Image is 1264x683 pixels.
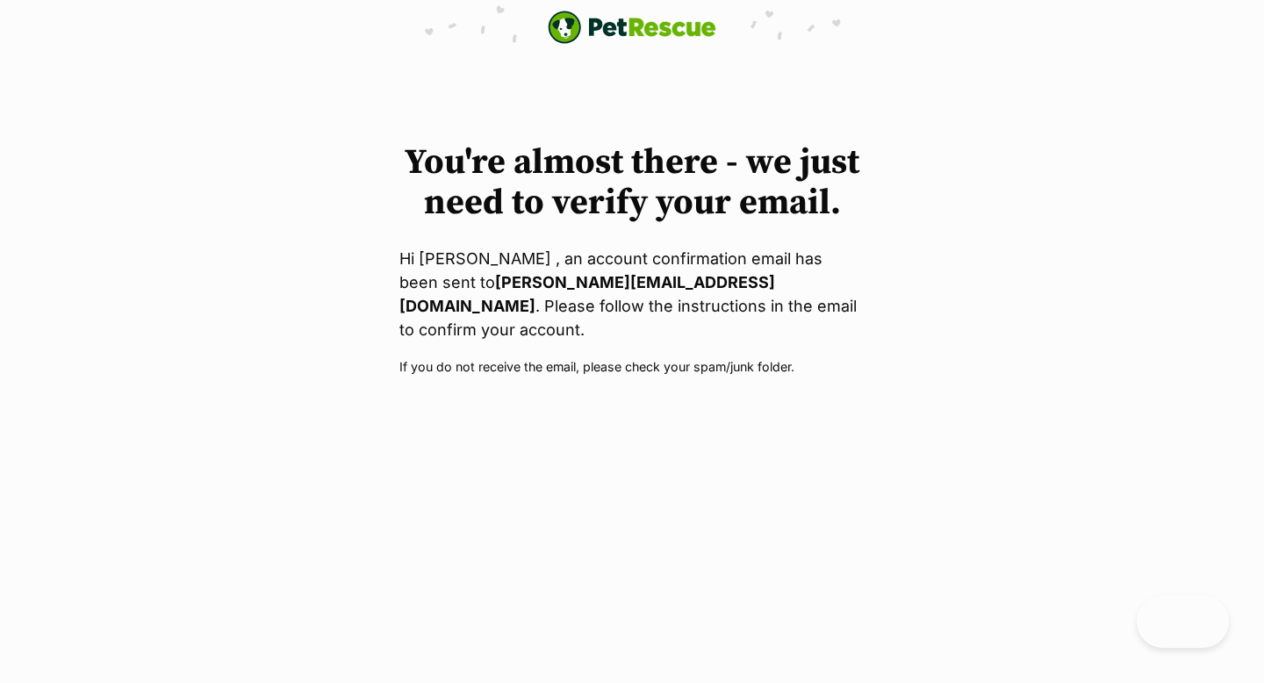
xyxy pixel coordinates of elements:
[399,142,865,223] h1: You're almost there - we just need to verify your email.
[399,273,775,315] strong: [PERSON_NAME][EMAIL_ADDRESS][DOMAIN_NAME]
[399,357,865,376] p: If you do not receive the email, please check your spam/junk folder.
[548,11,716,44] img: logo-e224e6f780fb5917bec1dbf3a21bbac754714ae5b6737aabdf751b685950b380.svg
[399,247,865,341] p: Hi [PERSON_NAME] , an account confirmation email has been sent to . Please follow the instruction...
[1137,595,1229,648] iframe: Help Scout Beacon - Open
[548,11,716,44] a: PetRescue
